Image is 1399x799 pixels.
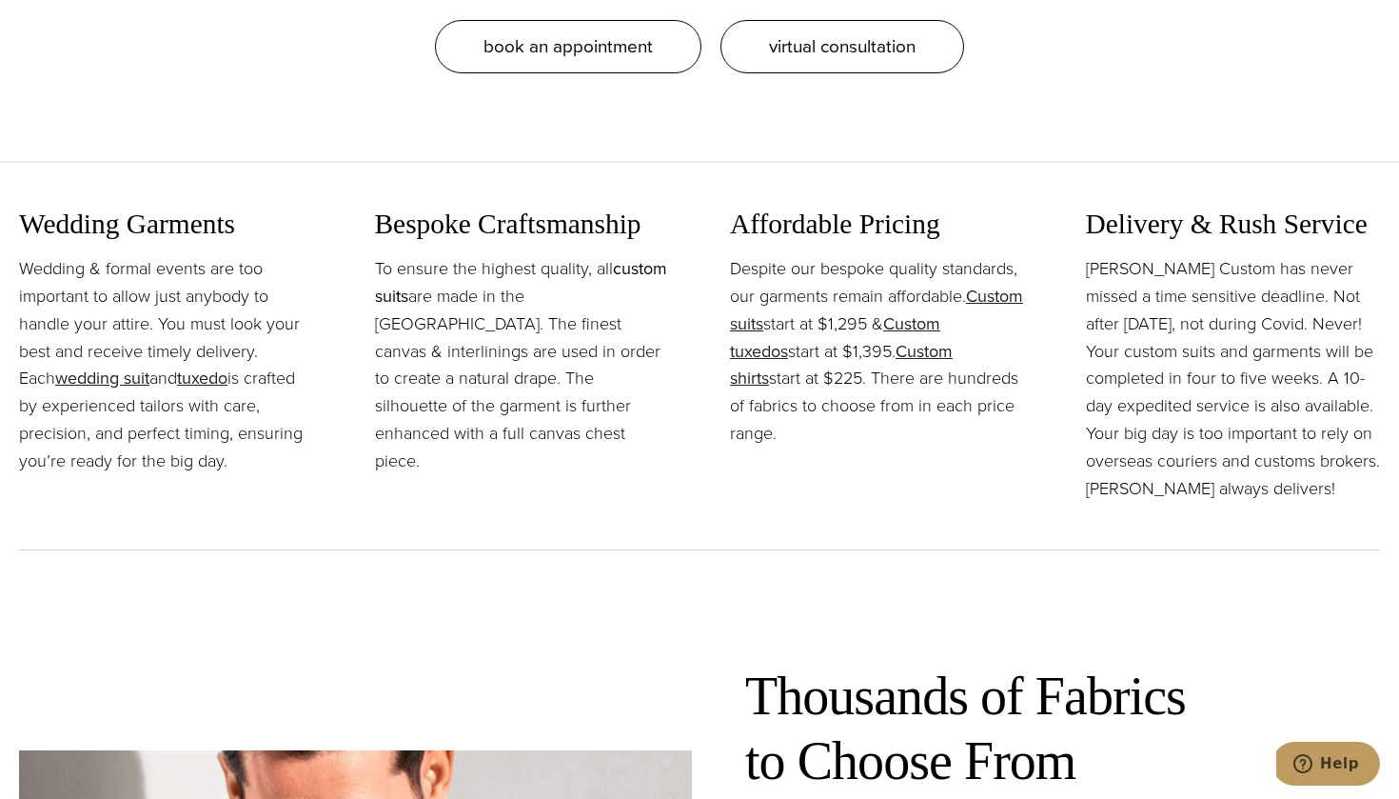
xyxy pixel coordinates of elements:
[435,20,701,73] a: book an appointment
[375,256,667,309] a: custom suits
[730,311,940,364] a: Custom tuxedos
[720,20,964,73] a: virtual consultation
[745,665,1380,792] h2: Thousands of Fabrics to Choose From
[177,366,227,390] a: tuxedo
[769,32,916,60] span: virtual consultation
[1086,255,1381,502] p: [PERSON_NAME] Custom has never missed a time sensitive deadline. Not after [DATE], not during Cov...
[730,284,1023,336] a: Custom suits
[483,32,653,60] span: book an appointment
[730,255,1025,448] p: Despite our bespoke quality standards, our garments remain affordable. start at $1,295 & start at...
[19,255,314,474] p: Wedding & formal events are too important to allow just anybody to handle your attire. You must l...
[1276,742,1380,789] iframe: Opens a widget where you can chat to one of our agents
[1086,208,1381,241] h3: Delivery & Rush Service
[375,208,670,241] h3: Bespoke Craftsmanship
[19,208,314,241] h3: Wedding Garments
[55,366,149,390] a: wedding suit
[730,208,1025,241] h3: Affordable Pricing
[375,255,670,474] p: To ensure the highest quality, all are made in the [GEOGRAPHIC_DATA]. The finest canvas & interli...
